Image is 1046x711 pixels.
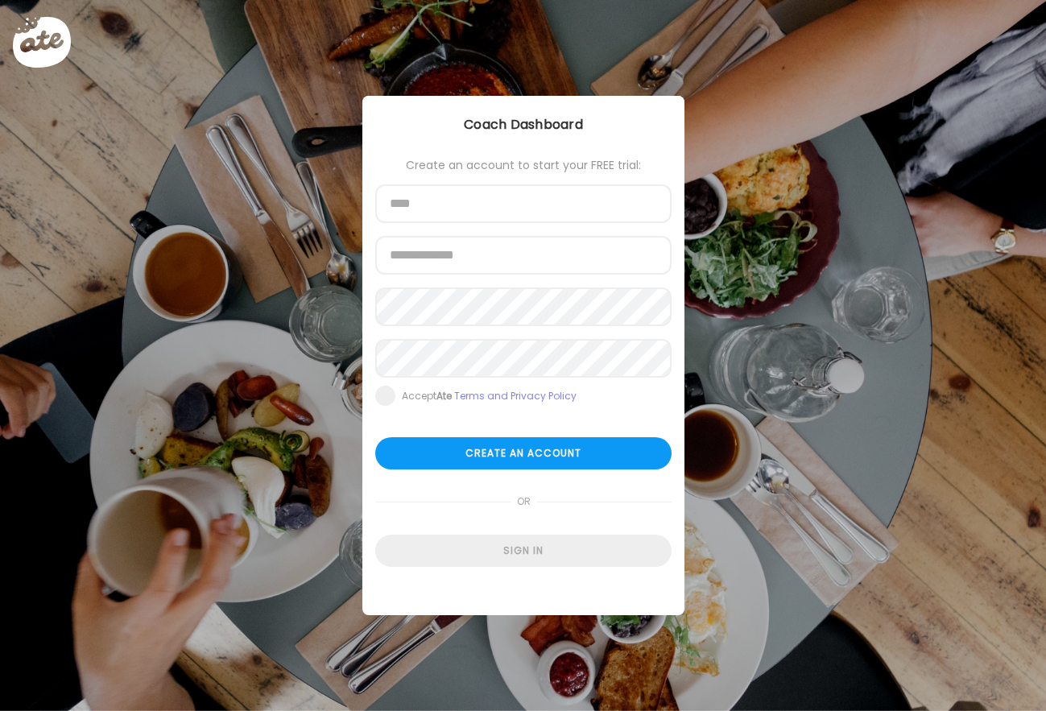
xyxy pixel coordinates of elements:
[454,389,577,403] a: Terms and Privacy Policy
[375,437,672,469] div: Create an account
[362,115,684,134] div: Coach Dashboard
[436,389,452,403] b: Ate
[375,535,672,567] div: Sign in
[510,486,536,518] span: or
[402,390,577,403] div: Accept
[375,159,672,172] div: Create an account to start your FREE trial:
